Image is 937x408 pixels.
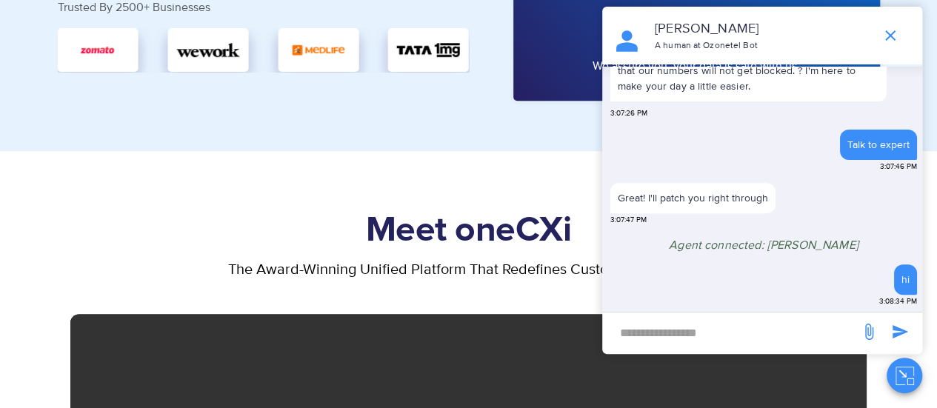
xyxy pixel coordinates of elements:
[901,272,910,287] div: hi
[610,320,853,347] div: new-msg-input
[847,137,910,153] div: Talk to expert
[70,258,867,281] p: the award-winning unified platform that redefines customer experience
[610,108,647,119] span: 3:07:26 PM
[397,37,460,63] img: TATA_1mg_Logo.svg
[388,28,469,72] div: 1 / 5
[73,37,122,63] img: zomato.jpg
[176,37,239,63] img: wework.svg
[58,28,139,72] div: 3 / 5
[593,57,800,75] a: We assure you, your data is safe with us.
[887,358,922,393] button: Close chat
[58,28,469,72] div: Image Carousel
[669,238,858,253] span: Agent connected: [PERSON_NAME]
[610,215,647,226] span: 3:07:47 PM
[167,28,248,72] div: 4 / 5
[885,317,915,347] span: send message
[655,39,867,53] p: A human at Ozonetel Bot
[278,28,359,72] div: 5 / 5
[876,21,905,50] span: end chat or minimize
[880,161,917,173] span: 3:07:46 PM
[655,19,867,39] p: [PERSON_NAME]
[58,1,469,13] div: Trusted By 2500+ Businesses
[618,190,768,206] p: Great! I'll patch you right through
[70,210,867,251] h1: Meet oneCXi
[879,296,917,307] span: 3:08:34 PM
[290,37,346,63] img: medlife
[854,317,884,347] span: send message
